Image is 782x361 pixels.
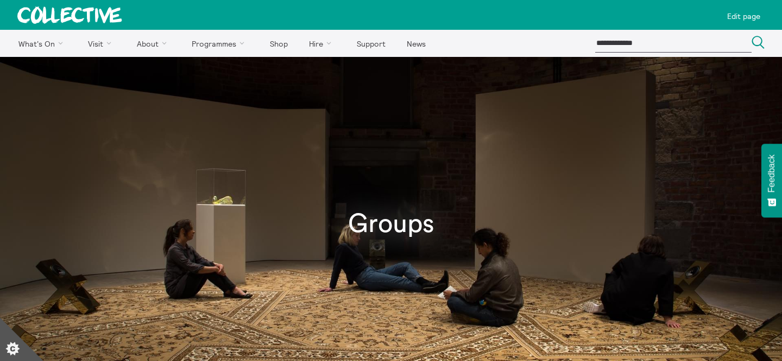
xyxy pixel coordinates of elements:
a: Hire [300,30,345,57]
a: What's On [9,30,77,57]
a: News [397,30,435,57]
a: Visit [79,30,125,57]
a: Programmes [182,30,258,57]
button: Feedback - Show survey [761,144,782,217]
span: Feedback [767,154,777,192]
a: Edit page [723,4,765,25]
a: About [127,30,180,57]
a: Shop [260,30,297,57]
p: Edit page [727,12,760,21]
a: Support [347,30,395,57]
